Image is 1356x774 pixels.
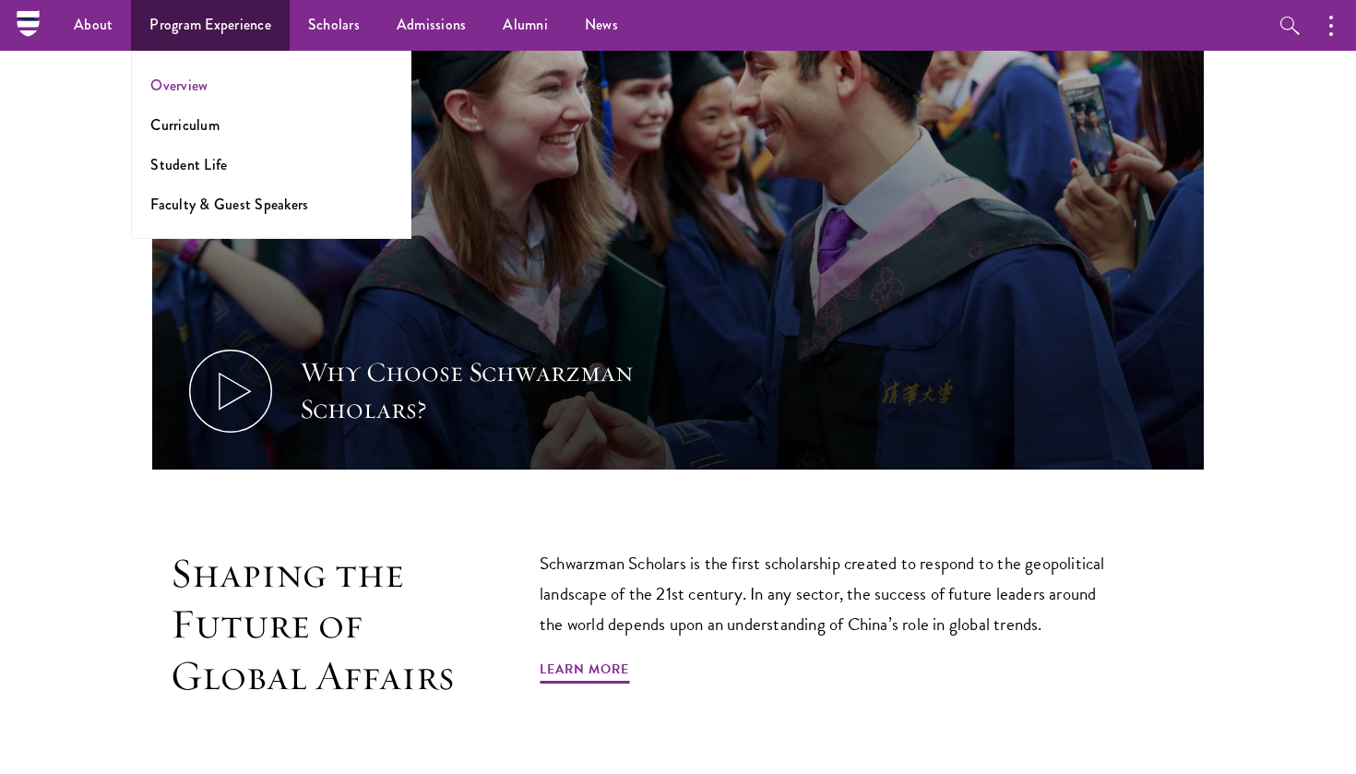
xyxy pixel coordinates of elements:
a: Overview [150,75,208,96]
a: Faculty & Guest Speakers [150,194,308,215]
h2: Shaping the Future of Global Affairs [171,548,457,702]
p: Schwarzman Scholars is the first scholarship created to respond to the geopolitical landscape of ... [540,548,1121,639]
a: Learn More [540,658,629,686]
div: Why Choose Schwarzman Scholars? [300,354,641,428]
a: Curriculum [150,114,220,136]
a: Student Life [150,154,227,175]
